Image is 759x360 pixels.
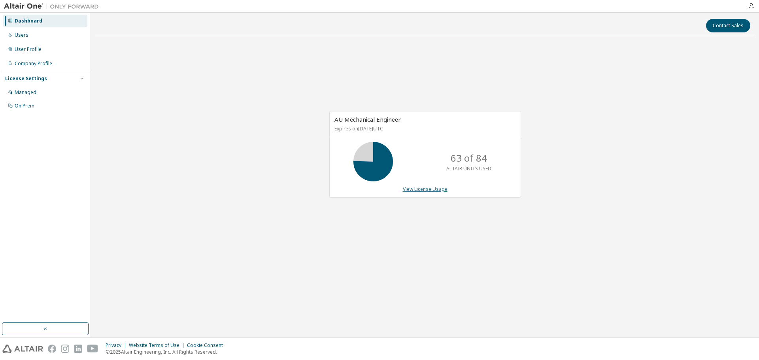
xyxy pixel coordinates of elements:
img: instagram.svg [61,345,69,353]
button: Contact Sales [706,19,750,32]
div: Privacy [106,342,129,349]
div: Users [15,32,28,38]
div: User Profile [15,46,42,53]
p: ALTAIR UNITS USED [446,165,491,172]
p: 63 of 84 [451,151,487,165]
a: View License Usage [403,186,447,192]
img: linkedin.svg [74,345,82,353]
img: altair_logo.svg [2,345,43,353]
img: Altair One [4,2,103,10]
img: facebook.svg [48,345,56,353]
span: AU Mechanical Engineer [334,115,401,123]
div: Website Terms of Use [129,342,187,349]
div: Cookie Consent [187,342,228,349]
div: License Settings [5,75,47,82]
div: Managed [15,89,36,96]
div: Dashboard [15,18,42,24]
p: Expires on [DATE] UTC [334,125,514,132]
div: On Prem [15,103,34,109]
img: youtube.svg [87,345,98,353]
p: © 2025 Altair Engineering, Inc. All Rights Reserved. [106,349,228,355]
div: Company Profile [15,60,52,67]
